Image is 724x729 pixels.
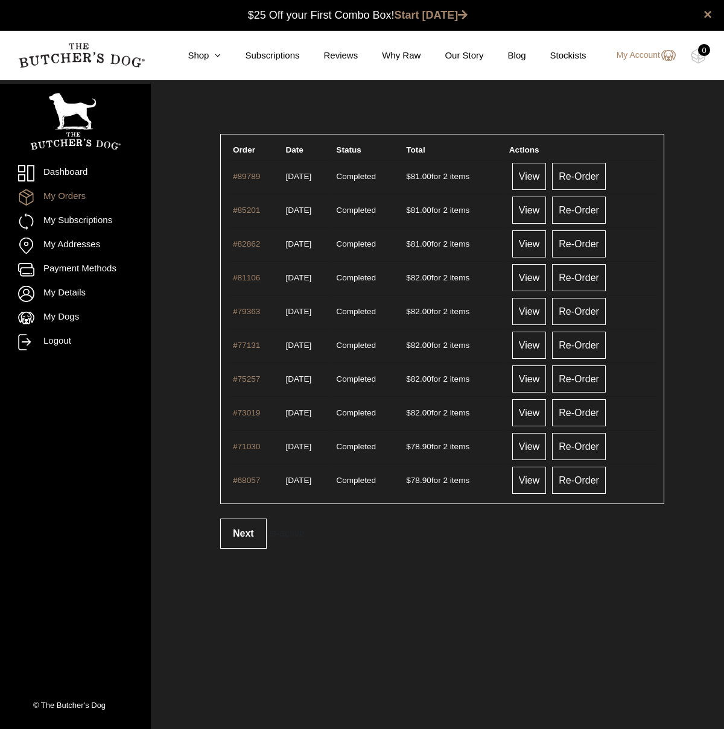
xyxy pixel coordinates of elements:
[512,399,546,426] a: View
[552,298,606,325] a: Re-Order
[512,332,546,359] a: View
[331,295,400,327] td: Completed
[30,93,121,150] img: TBD_Portrait_Logo_White.png
[406,307,411,316] span: $
[552,332,606,359] a: Re-Order
[285,206,311,215] time: [DATE]
[401,261,503,294] td: for 2 items
[552,264,606,291] a: Re-Order
[18,262,133,278] a: Payment Methods
[285,307,311,316] time: [DATE]
[300,49,358,63] a: Reviews
[233,145,255,154] span: Order
[233,206,260,215] a: #85201
[401,396,503,429] td: for 2 items
[331,329,400,361] td: Completed
[605,48,676,63] a: My Account
[220,519,267,549] a: Next
[401,295,503,327] td: for 2 items
[220,519,664,549] div: .is-active
[285,476,311,485] time: [DATE]
[406,374,411,383] span: $
[221,49,299,63] a: Subscriptions
[406,206,431,215] span: 81.00
[233,273,260,282] a: #81106
[406,273,411,282] span: $
[233,442,260,451] a: #71030
[285,273,311,282] time: [DATE]
[285,408,311,417] time: [DATE]
[691,48,706,64] img: TBD_Cart-Empty.png
[233,172,260,181] a: #89789
[406,172,411,181] span: $
[331,396,400,429] td: Completed
[406,442,431,451] span: 78.90
[164,49,221,63] a: Shop
[552,467,606,494] a: Re-Order
[406,206,411,215] span: $
[233,239,260,248] a: #82862
[406,408,411,417] span: $
[395,9,468,21] a: Start [DATE]
[552,163,606,190] a: Re-Order
[552,365,606,393] a: Re-Order
[406,145,425,154] span: Total
[401,227,503,260] td: for 2 items
[526,49,586,63] a: Stockists
[18,310,133,326] a: My Dogs
[285,239,311,248] time: [DATE]
[401,362,503,395] td: for 2 items
[512,230,546,257] a: View
[552,433,606,460] a: Re-Order
[512,298,546,325] a: View
[401,464,503,496] td: for 2 items
[18,286,133,302] a: My Details
[406,172,431,181] span: 81.00
[512,467,546,494] a: View
[401,430,503,462] td: for 2 items
[331,464,400,496] td: Completed
[18,213,133,230] a: My Subscriptions
[331,160,400,192] td: Completed
[285,145,303,154] span: Date
[285,172,311,181] time: [DATE]
[512,365,546,393] a: View
[552,197,606,224] a: Re-Order
[512,264,546,291] a: View
[552,399,606,426] a: Re-Order
[421,49,483,63] a: Our Story
[285,442,311,451] time: [DATE]
[233,307,260,316] a: #79363
[484,49,526,63] a: Blog
[285,374,311,383] time: [DATE]
[406,239,431,248] span: 81.00
[18,189,133,206] a: My Orders
[331,362,400,395] td: Completed
[331,430,400,462] td: Completed
[512,433,546,460] a: View
[406,408,431,417] span: 82.00
[233,374,260,383] a: #75257
[703,7,712,22] a: close
[406,307,431,316] span: 82.00
[406,273,431,282] span: 82.00
[331,227,400,260] td: Completed
[406,341,431,350] span: 82.00
[512,163,546,190] a: View
[406,374,431,383] span: 82.00
[698,44,710,56] div: 0
[358,49,421,63] a: Why Raw
[406,239,411,248] span: $
[18,165,133,181] a: Dashboard
[401,194,503,226] td: for 2 items
[233,476,260,485] a: #68057
[336,145,361,154] span: Status
[509,145,539,154] span: Actions
[18,238,133,254] a: My Addresses
[406,442,411,451] span: $
[406,476,431,485] span: 78.90
[233,341,260,350] a: #77131
[285,341,311,350] time: [DATE]
[401,160,503,192] td: for 2 items
[401,329,503,361] td: for 2 items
